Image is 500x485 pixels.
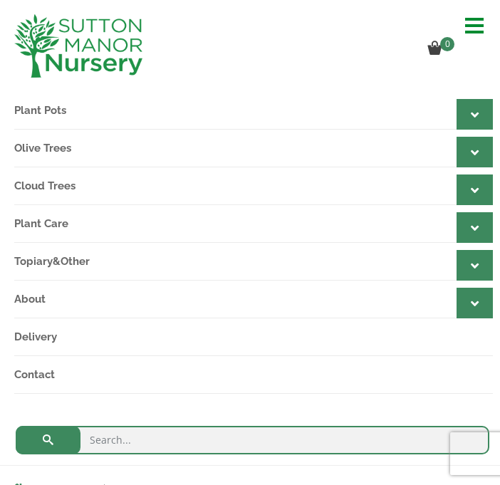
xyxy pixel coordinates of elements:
a: Plant Pots [14,92,493,130]
a: 0 [427,43,459,57]
img: newlogo.png [14,14,142,78]
span: 0 [440,37,454,51]
a: Delivery [14,318,493,356]
a: Plant Care [14,205,493,243]
a: Topiary&Other [14,243,493,281]
a: Cloud Trees [14,167,493,205]
a: Olive Trees [14,130,493,167]
a: About [14,281,493,318]
input: Search... [16,426,489,454]
a: Contact [14,356,493,394]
